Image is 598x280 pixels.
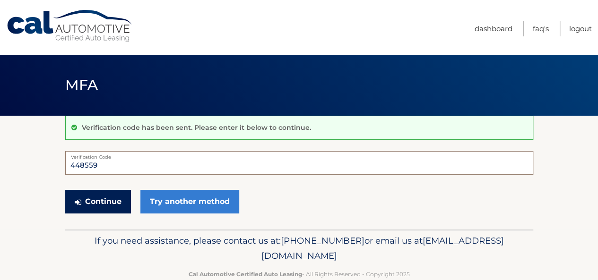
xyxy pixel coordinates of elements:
[533,21,549,36] a: FAQ's
[65,151,533,175] input: Verification Code
[65,151,533,159] label: Verification Code
[140,190,239,213] a: Try another method
[71,233,527,263] p: If you need assistance, please contact us at: or email us at
[189,271,302,278] strong: Cal Automotive Certified Auto Leasing
[281,235,364,246] span: [PHONE_NUMBER]
[82,123,311,132] p: Verification code has been sent. Please enter it below to continue.
[6,9,134,43] a: Cal Automotive
[71,269,527,279] p: - All Rights Reserved - Copyright 2025
[261,235,504,261] span: [EMAIL_ADDRESS][DOMAIN_NAME]
[475,21,512,36] a: Dashboard
[569,21,592,36] a: Logout
[65,76,98,93] span: MFA
[65,190,131,213] button: Continue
